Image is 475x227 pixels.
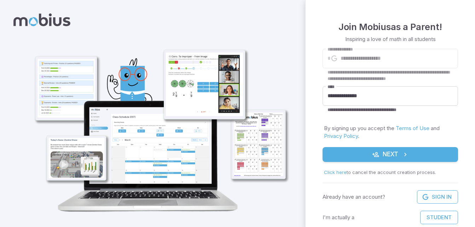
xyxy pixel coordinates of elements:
[324,124,457,140] p: By signing up you accept the and .
[324,169,347,175] span: Click here
[345,35,436,43] p: Inspiring a love of math in all students
[323,147,458,162] button: Next
[338,20,442,34] h4: Join Mobius as a Parent !
[324,169,457,176] p: to cancel the account creation process .
[324,133,358,139] a: Privacy Policy
[420,211,458,224] button: Student
[323,214,354,221] p: I'm actually a
[396,125,429,132] a: Terms of Use
[323,193,385,201] p: Already have an account?
[417,190,458,204] a: Sign In
[22,20,295,220] img: parent_1-illustration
